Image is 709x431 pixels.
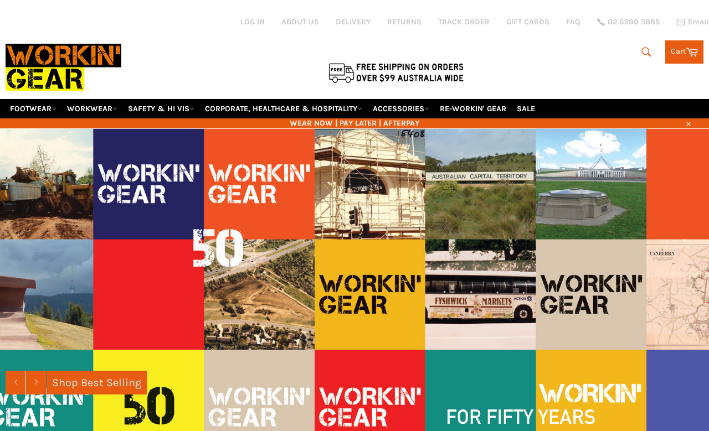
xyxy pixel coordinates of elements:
[688,18,709,26] span: Email
[512,99,540,118] a: SALE
[435,99,511,118] a: RE-WORKIN' GEAR
[327,61,465,84] img: Flat $9.95 shipping Australia wide
[506,17,549,27] a: GIFT CARDS
[63,99,122,118] a: WORKWEAR
[6,99,61,118] a: FOOTWEAR
[566,17,580,27] a: FAQ
[387,17,422,27] a: RETURNS
[608,18,660,26] span: 02 6280 5885
[281,17,319,27] a: ABOUT US
[6,118,703,128] span: WEAR NOW | PAY LATER | AFTERPAY
[240,17,265,27] a: Log in
[438,17,490,27] a: TRACK ORDER
[665,40,703,64] a: Cart
[336,17,371,27] a: DELIVERY
[6,36,121,98] img: Workin Gear leaders in Workwear, Safety Boots, PPE, Uniforms. Australia's No.1 in Workwear
[368,99,434,118] a: ACCESSORIES
[124,99,199,118] a: SAFETY & HI VIS
[47,371,147,394] a: Shop Best Selling
[676,18,709,27] a: Email
[201,99,367,118] a: CORPORATE, HEALTHCARE & HOSPITALITY
[597,18,660,26] a: 02 6280 5885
